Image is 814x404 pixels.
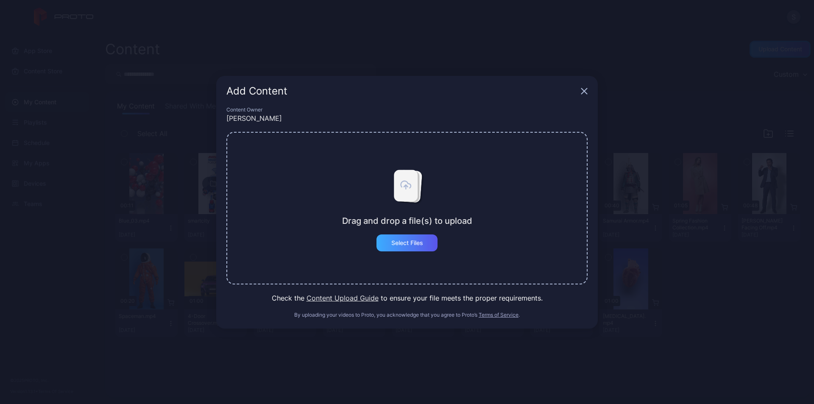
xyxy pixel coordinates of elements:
[226,113,588,123] div: [PERSON_NAME]
[376,234,438,251] button: Select Files
[226,106,588,113] div: Content Owner
[479,312,519,318] button: Terms of Service
[391,240,423,246] div: Select Files
[226,86,577,96] div: Add Content
[226,312,588,318] div: By uploading your videos to Proto, you acknowledge that you agree to Proto’s .
[342,216,472,226] div: Drag and drop a file(s) to upload
[226,293,588,303] div: Check the to ensure your file meets the proper requirements.
[307,293,379,303] button: Content Upload Guide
